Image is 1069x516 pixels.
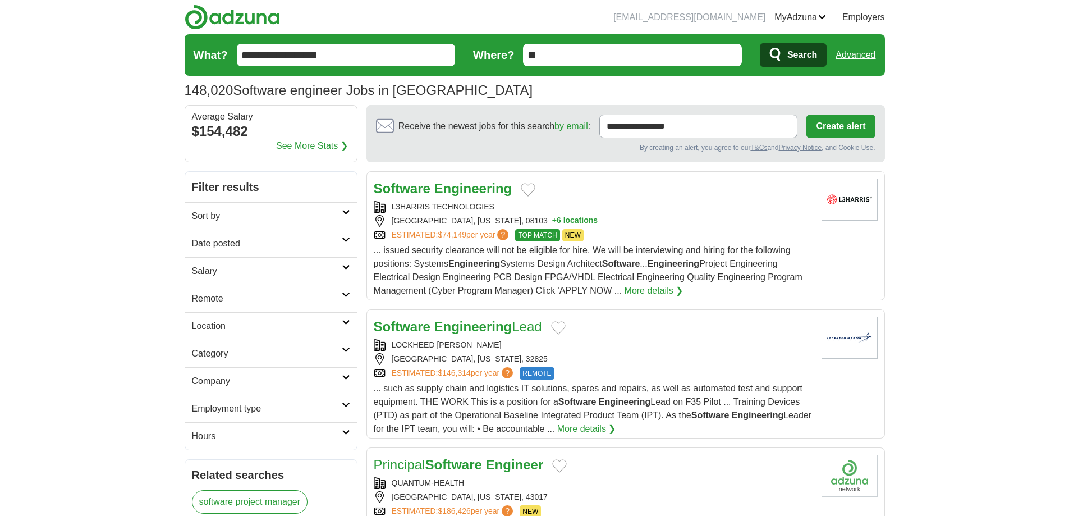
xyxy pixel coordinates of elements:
[192,112,350,121] div: Average Salary
[691,410,730,420] strong: Software
[552,215,598,227] button: +6 locations
[192,209,342,223] h2: Sort by
[836,44,875,66] a: Advanced
[374,215,813,227] div: [GEOGRAPHIC_DATA], [US_STATE], 08103
[434,181,512,196] strong: Engineering
[562,229,584,241] span: NEW
[374,457,544,472] a: PrincipalSoftware Engineer
[392,202,494,211] a: L3HARRIS TECHNOLOGIES
[192,264,342,278] h2: Salary
[822,455,878,497] img: Company logo
[374,491,813,503] div: [GEOGRAPHIC_DATA], [US_STATE], 43017
[374,319,542,334] a: Software EngineeringLead
[185,285,357,312] a: Remote
[434,319,512,334] strong: Engineering
[822,317,878,359] img: Lockheed Martin logo
[515,229,559,241] span: TOP MATCH
[760,43,827,67] button: Search
[599,397,650,407] strong: Engineering
[192,347,342,360] h2: Category
[554,121,588,131] a: by email
[552,459,567,473] button: Add to favorite jobs
[374,353,813,365] div: [GEOGRAPHIC_DATA], [US_STATE], 32825
[392,229,511,241] a: ESTIMATED:$74,149per year?
[376,143,875,153] div: By creating an alert, you agree to our and , and Cookie Use.
[185,340,357,367] a: Category
[192,237,342,250] h2: Date posted
[192,467,350,483] h2: Related searches
[374,383,812,433] span: ... such as supply chain and logistics IT solutions, spares and repairs, as well as automated tes...
[551,321,566,335] button: Add to favorite jobs
[486,457,544,472] strong: Engineer
[438,230,466,239] span: $74,149
[185,395,357,422] a: Employment type
[842,11,885,24] a: Employers
[497,229,508,240] span: ?
[520,367,554,380] span: REMOTE
[374,181,430,196] strong: Software
[438,506,470,515] span: $186,426
[185,80,233,101] span: 148,020
[625,284,683,298] a: More details ❯
[613,11,765,24] li: [EMAIL_ADDRESS][DOMAIN_NAME]
[185,83,533,98] h1: Software engineer Jobs in [GEOGRAPHIC_DATA]
[822,179,878,221] img: L3Harris Technologies logo
[648,259,699,268] strong: Engineering
[185,422,357,450] a: Hours
[374,245,802,295] span: ... issued security clearance will not be eligible for hire. We will be interviewing and hiring f...
[374,477,813,489] div: QUANTUM-HEALTH
[778,144,822,152] a: Privacy Notice
[552,215,557,227] span: +
[602,259,640,268] strong: Software
[398,120,590,133] span: Receive the newest jobs for this search :
[185,367,357,395] a: Company
[185,230,357,257] a: Date posted
[185,4,280,30] img: Adzuna logo
[438,368,470,377] span: $146,314
[192,490,308,514] a: software project manager
[774,11,826,24] a: MyAdzuna
[185,202,357,230] a: Sort by
[192,375,342,388] h2: Company
[192,121,350,141] div: $154,482
[448,259,500,268] strong: Engineering
[558,397,597,407] strong: Software
[425,457,482,472] strong: Software
[521,183,535,197] button: Add to favorite jobs
[185,257,357,285] a: Salary
[185,312,357,340] a: Location
[194,47,228,63] label: What?
[732,410,783,420] strong: Engineering
[392,367,516,380] a: ESTIMATED:$146,314per year?
[192,402,342,415] h2: Employment type
[750,144,767,152] a: T&Cs
[192,292,342,305] h2: Remote
[276,139,348,153] a: See More Stats ❯
[787,44,817,66] span: Search
[473,47,514,63] label: Where?
[374,319,430,334] strong: Software
[502,367,513,378] span: ?
[192,430,342,443] h2: Hours
[806,115,875,138] button: Create alert
[185,172,357,202] h2: Filter results
[192,319,342,333] h2: Location
[374,181,512,196] a: Software Engineering
[392,340,502,349] a: LOCKHEED [PERSON_NAME]
[557,422,616,436] a: More details ❯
